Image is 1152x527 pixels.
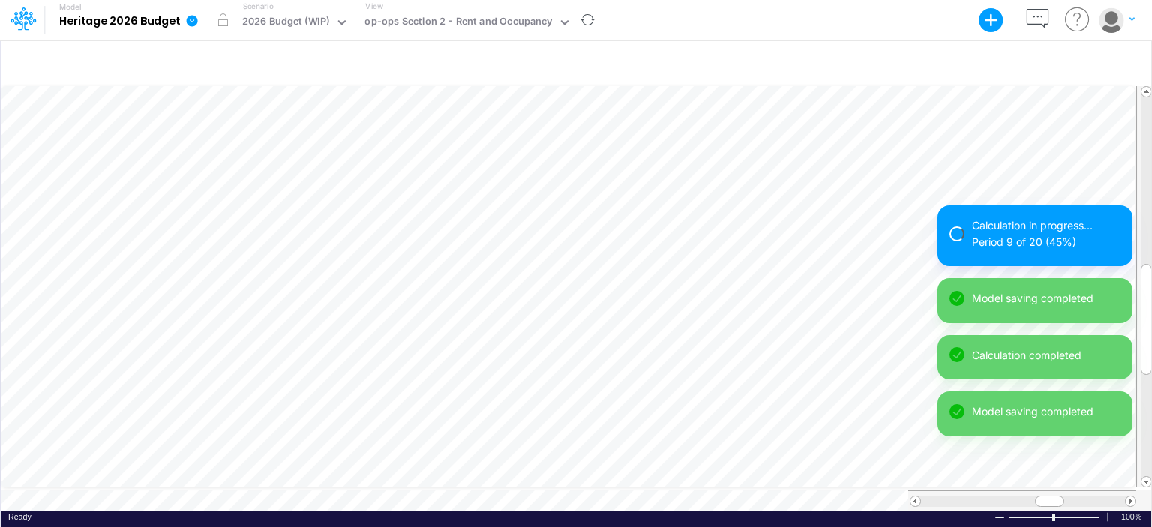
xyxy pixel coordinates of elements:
[1121,511,1144,523] span: 100%
[1008,511,1102,523] div: Zoom
[1121,511,1144,523] div: Zoom level
[59,15,180,28] b: Heritage 2026 Budget
[59,3,82,12] label: Model
[364,14,552,31] div: op-ops Section 2 - Rent and Occupancy
[1052,514,1055,521] div: Zoom
[972,403,1120,419] div: Model saving completed
[1102,511,1114,523] div: Zoom In
[242,14,330,31] div: 2026 Budget (WIP)
[972,217,1120,249] div: Calculation in progress... Period 9 of 20 (45%)
[994,512,1006,523] div: Zoom Out
[8,512,31,521] span: Ready
[8,511,31,523] div: In Ready mode
[365,1,382,12] label: View
[972,290,1120,306] div: Model saving completed
[243,1,274,12] label: Scenario
[972,347,1120,363] div: Calculation completed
